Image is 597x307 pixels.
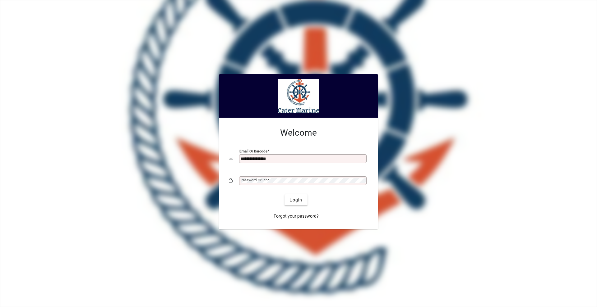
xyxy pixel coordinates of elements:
mat-label: Password or Pin [241,178,267,182]
h2: Welcome [229,128,368,138]
a: Forgot your password? [271,210,321,222]
span: Login [289,197,302,203]
span: Forgot your password? [274,213,319,219]
button: Login [285,194,307,205]
mat-label: Email or Barcode [239,149,267,153]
